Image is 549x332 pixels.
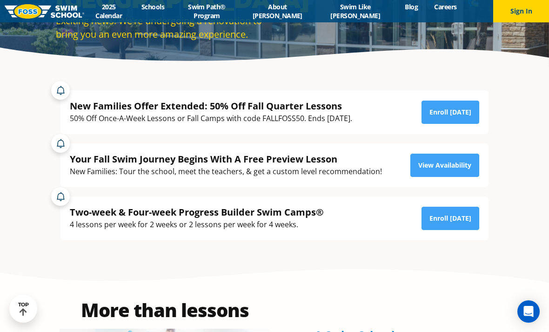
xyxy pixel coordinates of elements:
[517,300,540,323] div: Open Intercom Messenger
[56,14,270,41] div: Exciting news! We're undergoing a renovation to bring you an even more amazing experience.
[70,112,352,125] div: 50% Off Once-A-Week Lessons or Fall Camps with code FALLFOSS50. Ends [DATE].
[410,154,479,177] a: View Availability
[173,2,241,20] a: Swim Path® Program
[70,165,382,178] div: New Families: Tour the school, meet the teachers, & get a custom level recommendation!
[397,2,426,11] a: Blog
[5,4,84,19] img: FOSS Swim School Logo
[426,2,465,11] a: Careers
[18,302,29,316] div: TOP
[70,206,324,218] div: Two-week & Four-week Progress Builder Swim Camps®
[70,100,352,112] div: New Families Offer Extended: 50% Off Fall Quarter Lessons
[241,2,314,20] a: About [PERSON_NAME]
[422,101,479,124] a: Enroll [DATE]
[60,301,270,319] h2: More than lessons
[422,207,479,230] a: Enroll [DATE]
[133,2,172,11] a: Schools
[84,2,133,20] a: 2025 Calendar
[70,218,324,231] div: 4 lessons per week for 2 weeks or 2 lessons per week for 4 weeks.
[70,153,382,165] div: Your Fall Swim Journey Begins With A Free Preview Lesson
[314,2,397,20] a: Swim Like [PERSON_NAME]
